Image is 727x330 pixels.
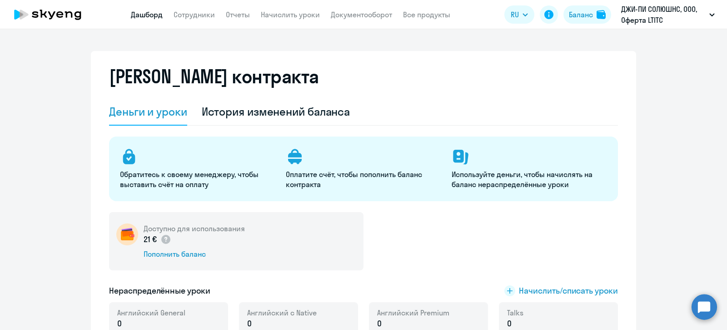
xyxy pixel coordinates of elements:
span: RU [511,9,519,20]
span: Английский General [117,308,185,318]
p: Используйте деньги, чтобы начислять на баланс нераспределённые уроки [452,169,607,189]
p: ДЖИ-ПИ СОЛЮШНС, ООО, Оферта LTITC [621,4,706,25]
div: Деньги и уроки [109,104,187,119]
span: Английский с Native [247,308,317,318]
a: Все продукты [403,10,450,19]
img: wallet-circle.png [116,223,138,245]
h5: Доступно для использования [144,223,245,234]
h5: Нераспределённые уроки [109,285,210,297]
span: Talks [507,308,523,318]
a: Сотрудники [174,10,215,19]
button: ДЖИ-ПИ СОЛЮШНС, ООО, Оферта LTITC [617,4,719,25]
p: Оплатите счёт, чтобы пополнить баланс контракта [286,169,441,189]
div: Баланс [569,9,593,20]
a: Документооборот [331,10,392,19]
div: История изменений баланса [202,104,350,119]
a: Начислить уроки [261,10,320,19]
span: Начислить/списать уроки [519,285,618,297]
span: 0 [247,318,252,330]
h2: [PERSON_NAME] контракта [109,66,319,87]
button: Балансbalance [563,5,611,24]
div: Пополнить баланс [144,249,245,259]
span: 0 [117,318,122,330]
span: 0 [507,318,512,330]
img: balance [597,10,606,19]
a: Отчеты [226,10,250,19]
button: RU [504,5,534,24]
span: 0 [377,318,382,330]
a: Дашборд [131,10,163,19]
span: Английский Premium [377,308,449,318]
p: Обратитесь к своему менеджеру, чтобы выставить счёт на оплату [120,169,275,189]
p: 21 € [144,234,171,245]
